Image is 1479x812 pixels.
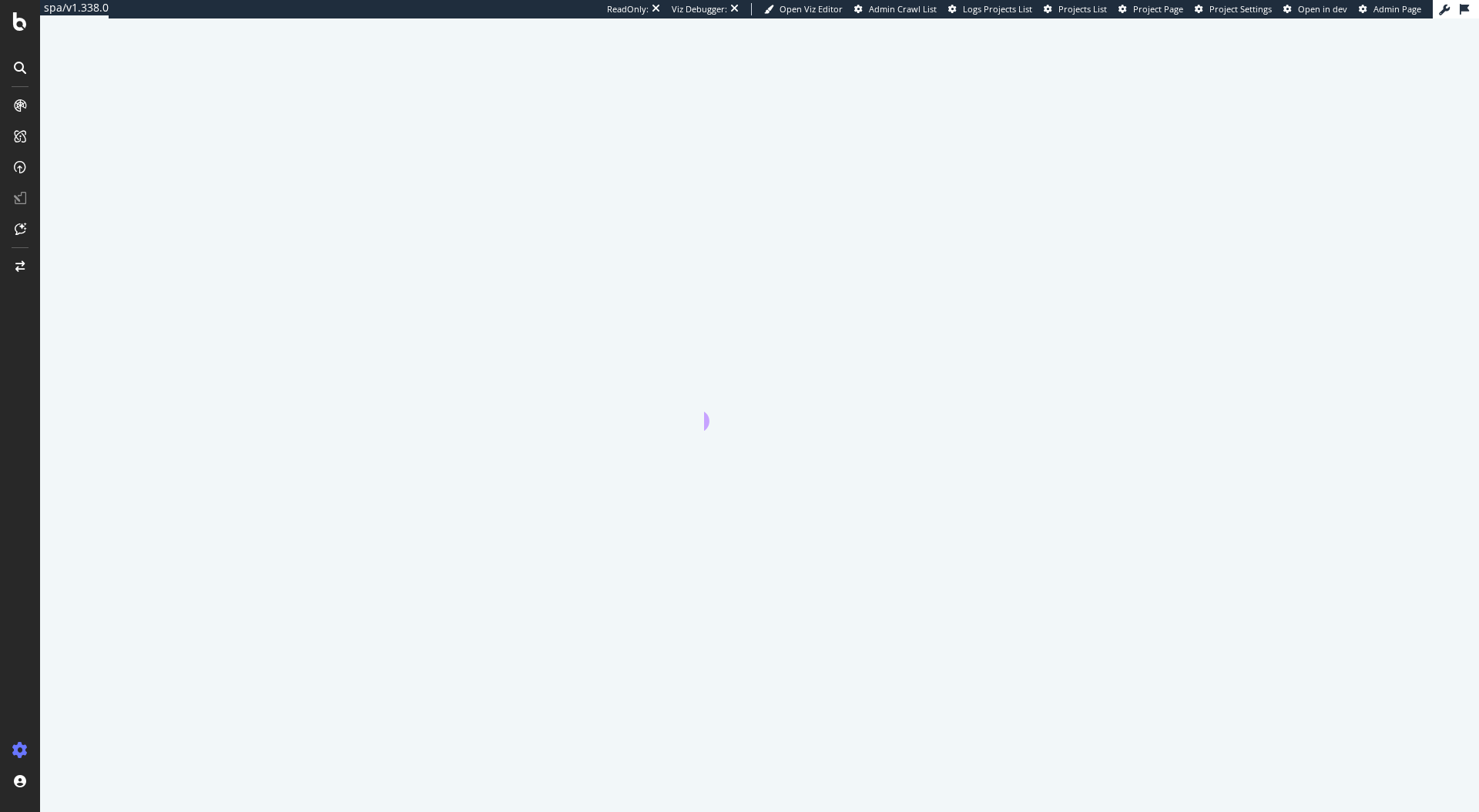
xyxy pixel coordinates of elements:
[948,3,1032,15] a: Logs Projects List
[672,3,727,15] div: Viz Debugger:
[1283,3,1347,15] a: Open in dev
[1118,3,1183,15] a: Project Page
[764,3,843,15] a: Open Viz Editor
[1195,3,1272,15] a: Project Settings
[1044,3,1107,15] a: Projects List
[1058,3,1107,15] span: Projects List
[869,3,937,15] span: Admin Crawl List
[854,3,937,15] a: Admin Crawl List
[1373,3,1421,15] span: Admin Page
[704,375,815,431] div: animation
[780,3,843,15] span: Open Viz Editor
[1133,3,1183,15] span: Project Page
[963,3,1032,15] span: Logs Projects List
[1298,3,1347,15] span: Open in dev
[1209,3,1272,15] span: Project Settings
[607,3,649,15] div: ReadOnly:
[1359,3,1421,15] a: Admin Page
